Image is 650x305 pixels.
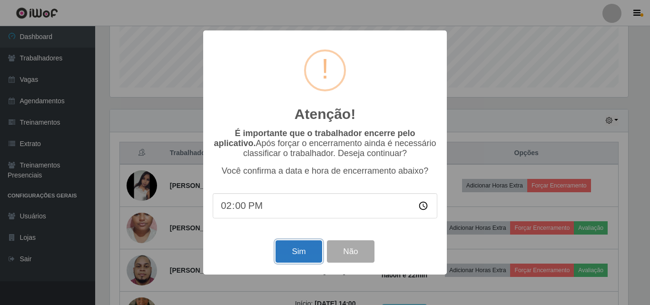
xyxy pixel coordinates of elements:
b: É importante que o trabalhador encerre pelo aplicativo. [214,128,415,148]
button: Sim [276,240,322,263]
p: Você confirma a data e hora de encerramento abaixo? [213,166,437,176]
p: Após forçar o encerramento ainda é necessário classificar o trabalhador. Deseja continuar? [213,128,437,158]
button: Não [327,240,374,263]
h2: Atenção! [295,106,355,123]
